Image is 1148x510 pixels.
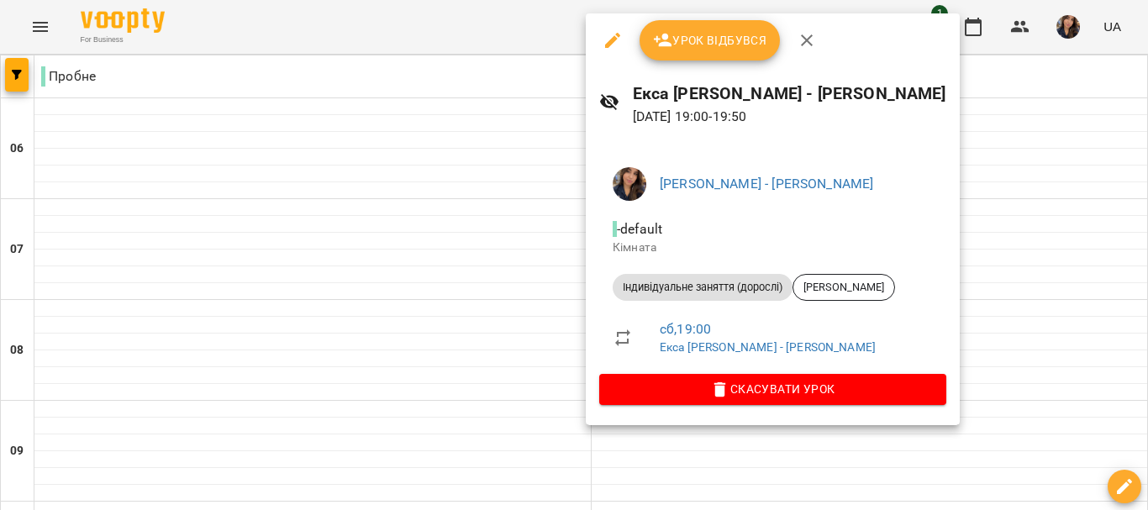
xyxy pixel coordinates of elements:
[613,239,933,256] p: Кімната
[633,107,946,127] p: [DATE] 19:00 - 19:50
[793,274,895,301] div: [PERSON_NAME]
[613,221,666,237] span: - default
[613,167,646,201] img: b66f10202686f04204b8d132622d0820.jpg
[633,81,946,107] h6: Екса [PERSON_NAME] - [PERSON_NAME]
[613,280,793,295] span: Індивідуальне заняття (дорослі)
[660,176,873,192] a: [PERSON_NAME] - [PERSON_NAME]
[660,321,711,337] a: сб , 19:00
[660,340,876,354] a: Екса [PERSON_NAME] - [PERSON_NAME]
[793,280,894,295] span: [PERSON_NAME]
[640,20,781,60] button: Урок відбувся
[613,379,933,399] span: Скасувати Урок
[653,30,767,50] span: Урок відбувся
[599,374,946,404] button: Скасувати Урок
